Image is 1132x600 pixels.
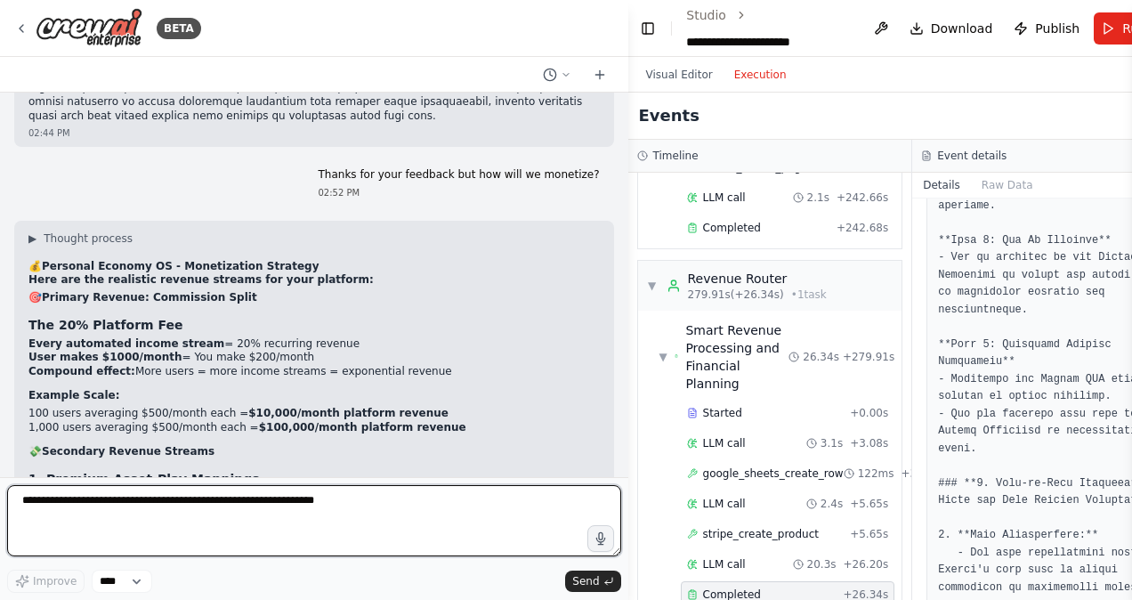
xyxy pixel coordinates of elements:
[42,260,319,272] strong: Personal Economy OS - Monetization Strategy
[28,260,600,274] h2: 💰
[703,497,746,511] span: LLM call
[807,191,829,205] span: 2.1s
[536,64,578,85] button: Switch to previous chat
[157,18,201,39] div: BETA
[858,466,894,481] span: 122ms
[791,288,827,302] span: • 1 task
[937,149,1007,163] h3: Event details
[572,574,599,588] span: Send
[686,6,852,51] nav: breadcrumb
[28,421,600,435] li: 1,000 users averaging $500/month each =
[635,64,724,85] button: Visual Editor
[724,64,797,85] button: Execution
[28,231,133,246] button: ▶Thought process
[28,445,600,459] h2: 💸
[803,350,839,364] span: 26.34s
[659,350,667,364] span: ▼
[565,571,620,592] button: Send
[688,270,827,288] div: Revenue Router
[821,497,843,511] span: 2.4s
[850,497,888,511] span: + 5.65s
[44,231,133,246] span: Thought process
[28,231,36,246] span: ▶
[703,466,844,481] span: google_sheets_create_row
[807,557,837,572] span: 20.3s
[703,557,746,572] span: LLM call
[837,221,888,235] span: + 242.68s
[686,8,726,22] a: Studio
[902,466,940,481] span: + 3.20s
[843,350,894,364] span: + 279.91s
[639,16,658,41] button: Hide left sidebar
[837,191,888,205] span: + 242.66s
[647,279,658,293] span: ▼
[28,126,600,140] div: 02:44 PM
[703,406,742,420] span: Started
[28,472,260,486] strong: 1. Premium Asset-Play Mappings
[28,291,600,305] h2: 🎯
[653,149,699,163] h3: Timeline
[902,12,1000,45] button: Download
[703,527,819,541] span: stripe_create_product
[639,103,699,128] h2: Events
[912,173,971,198] button: Details
[28,337,600,352] li: = 20% recurring revenue
[1007,12,1087,45] button: Publish
[318,186,599,199] div: 02:52 PM
[42,291,257,304] strong: Primary Revenue: Commission Split
[7,570,85,593] button: Improve
[1035,20,1079,37] span: Publish
[586,64,614,85] button: Start a new chat
[703,221,761,235] span: Completed
[28,351,600,365] li: = You make $200/month
[28,318,183,332] strong: The 20% Platform Fee
[850,436,888,450] span: + 3.08s
[28,365,135,377] strong: Compound effect:
[688,288,784,302] span: 279.91s (+26.34s)
[703,436,746,450] span: LLM call
[259,421,466,434] strong: $100,000/month platform revenue
[28,407,600,421] li: 100 users averaging $500/month each =
[844,557,889,572] span: + 26.20s
[703,191,746,205] span: LLM call
[850,527,888,541] span: + 5.65s
[685,321,788,393] div: Smart Revenue Processing and Financial Planning
[28,351,182,363] strong: User makes $1000/month
[28,365,600,379] li: More users = more income streams = exponential revenue
[42,445,214,458] strong: Secondary Revenue Streams
[587,525,614,552] button: Click to speak your automation idea
[36,8,142,48] img: Logo
[248,407,449,419] strong: $10,000/month platform revenue
[850,406,888,420] span: + 0.00s
[28,273,374,286] strong: Here are the realistic revenue streams for your platform:
[28,337,224,350] strong: Every automated income stream
[28,389,119,401] strong: Example Scale:
[821,436,843,450] span: 3.1s
[931,20,993,37] span: Download
[971,173,1044,198] button: Raw Data
[33,574,77,588] span: Improve
[318,168,599,182] p: Thanks for your feedback but how will we monetize?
